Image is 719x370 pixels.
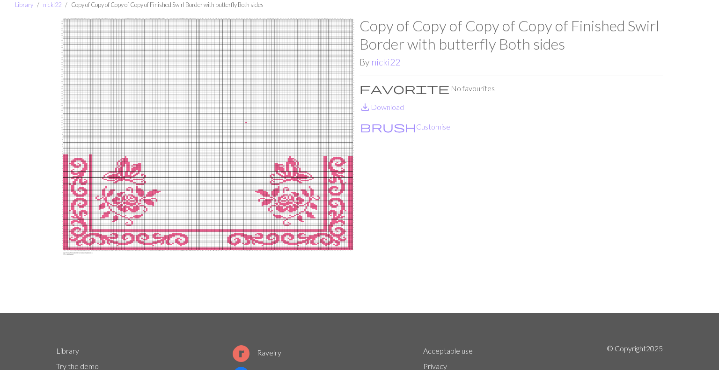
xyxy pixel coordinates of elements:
[359,83,663,94] p: No favourites
[359,17,663,53] h1: Copy of Copy of Copy of Copy of Finished Swirl Border with butterfly Both sides
[359,101,371,114] span: save_alt
[359,102,404,111] a: DownloadDownload
[61,0,264,9] li: Copy of Copy of Copy of Copy of Finished Swirl Border with butterfly Both sides
[233,348,281,357] a: Ravelry
[371,57,400,67] a: nicki22
[423,346,473,355] a: Acceptable use
[359,102,371,113] i: Download
[15,1,33,8] a: Library
[359,57,663,67] h2: By
[360,121,416,132] i: Customise
[359,83,449,94] i: Favourite
[233,345,249,362] img: Ravelry logo
[360,120,416,133] span: brush
[359,82,449,95] span: favorite
[359,121,451,133] button: CustomiseCustomise
[56,17,359,313] img: Copy of Copy of Finished Swirl Border with butterfly Both sides
[43,1,61,8] a: nicki22
[56,346,79,355] a: Library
